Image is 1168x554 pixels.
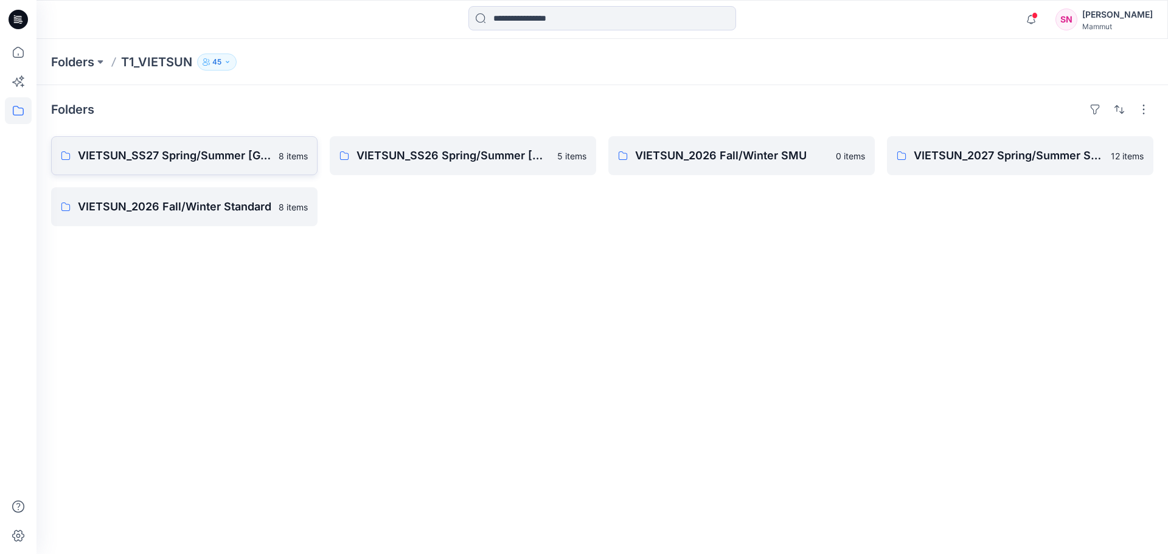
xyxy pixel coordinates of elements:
[1055,9,1077,30] div: SN
[197,54,237,71] button: 45
[51,54,94,71] a: Folders
[1111,150,1144,162] p: 12 items
[51,102,94,117] h4: Folders
[279,150,308,162] p: 8 items
[635,147,829,164] p: VIETSUN_2026 Fall/Winter SMU
[78,147,271,164] p: VIETSUN_SS27 Spring/Summer [GEOGRAPHIC_DATA]
[78,198,271,215] p: VIETSUN_2026 Fall/Winter Standard
[330,136,596,175] a: VIETSUN_SS26 Spring/Summer [GEOGRAPHIC_DATA]5 items
[1082,7,1153,22] div: [PERSON_NAME]
[51,136,318,175] a: VIETSUN_SS27 Spring/Summer [GEOGRAPHIC_DATA]8 items
[51,187,318,226] a: VIETSUN_2026 Fall/Winter Standard8 items
[279,201,308,213] p: 8 items
[1082,22,1153,31] div: Mammut
[914,147,1104,164] p: VIETSUN_2027 Spring/Summer Standard
[557,150,586,162] p: 5 items
[836,150,865,162] p: 0 items
[121,54,192,71] p: T1_VIETSUN
[608,136,875,175] a: VIETSUN_2026 Fall/Winter SMU0 items
[356,147,550,164] p: VIETSUN_SS26 Spring/Summer [GEOGRAPHIC_DATA]
[212,55,221,69] p: 45
[887,136,1153,175] a: VIETSUN_2027 Spring/Summer Standard12 items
